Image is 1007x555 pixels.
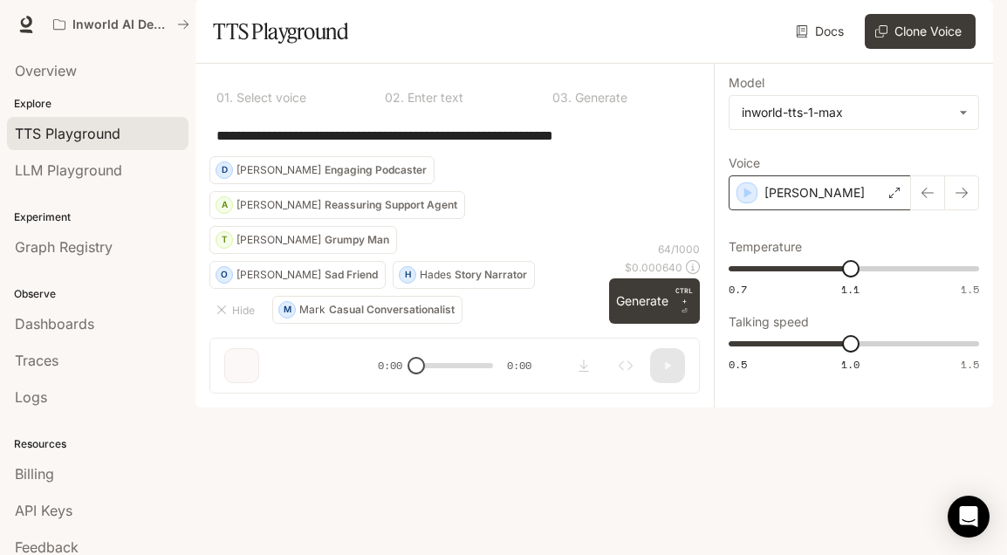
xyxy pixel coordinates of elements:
[216,156,232,184] div: D
[742,104,950,121] div: inworld-tts-1-max
[236,270,321,280] p: [PERSON_NAME]
[841,357,860,372] span: 1.0
[45,7,197,42] button: All workspaces
[325,200,457,210] p: Reassuring Support Agent
[764,184,865,202] p: [PERSON_NAME]
[792,14,851,49] a: Docs
[609,278,700,324] button: GenerateCTRL +⏎
[233,92,306,104] p: Select voice
[325,235,389,245] p: Grumpy Man
[948,496,990,538] div: Open Intercom Messenger
[209,191,465,219] button: A[PERSON_NAME]Reassuring Support Agent
[393,261,535,289] button: HHadesStory Narrator
[961,282,979,297] span: 1.5
[729,157,760,169] p: Voice
[236,200,321,210] p: [PERSON_NAME]
[272,296,462,324] button: MMarkCasual Conversationalist
[209,156,435,184] button: D[PERSON_NAME]Engaging Podcaster
[675,285,693,317] p: ⏎
[841,282,860,297] span: 1.1
[865,14,976,49] button: Clone Voice
[216,226,232,254] div: T
[729,282,747,297] span: 0.7
[729,357,747,372] span: 0.5
[730,96,978,129] div: inworld-tts-1-max
[385,92,404,104] p: 0 2 .
[729,316,809,328] p: Talking speed
[675,285,693,306] p: CTRL +
[325,165,427,175] p: Engaging Podcaster
[329,305,455,315] p: Casual Conversationalist
[325,270,378,280] p: Sad Friend
[404,92,463,104] p: Enter text
[729,241,802,253] p: Temperature
[236,235,321,245] p: [PERSON_NAME]
[72,17,170,32] p: Inworld AI Demos
[209,261,386,289] button: O[PERSON_NAME]Sad Friend
[729,77,764,89] p: Model
[455,270,527,280] p: Story Narrator
[216,191,232,219] div: A
[209,296,265,324] button: Hide
[400,261,415,289] div: H
[216,92,233,104] p: 0 1 .
[572,92,627,104] p: Generate
[213,14,348,49] h1: TTS Playground
[552,92,572,104] p: 0 3 .
[279,296,295,324] div: M
[216,261,232,289] div: O
[961,357,979,372] span: 1.5
[299,305,325,315] p: Mark
[420,270,451,280] p: Hades
[209,226,397,254] button: T[PERSON_NAME]Grumpy Man
[236,165,321,175] p: [PERSON_NAME]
